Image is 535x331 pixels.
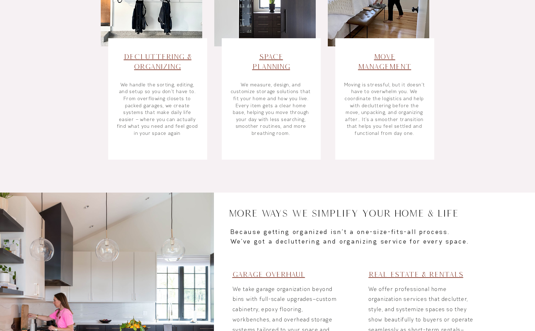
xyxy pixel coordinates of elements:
[124,52,192,70] a: Decluttering & Organizing
[358,52,411,70] a: MoveManagement​
[231,227,479,246] p: Because getting organized isn’t a one-size-fits-all process. We’ve got a decluttering and organiz...
[232,270,305,278] a: Garage Overhaul
[228,207,462,220] h2: More WAYS We Simplify Your Home & Life
[369,270,463,278] a: Real Estate & Rentals
[116,81,199,137] p: We handle the sorting, editing, and setup so you don’t have to. From overflowing closets to packe...
[343,81,426,137] p: Moving is stressful, but it doesn’t have to overwhelm you. We coordinate the logistics and help w...
[252,52,290,70] a: SpacePlanning
[231,81,311,136] a: We measure, design, and customize storage solutions that fit your home and how you live. Every it...
[358,52,411,70] span: Move Management​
